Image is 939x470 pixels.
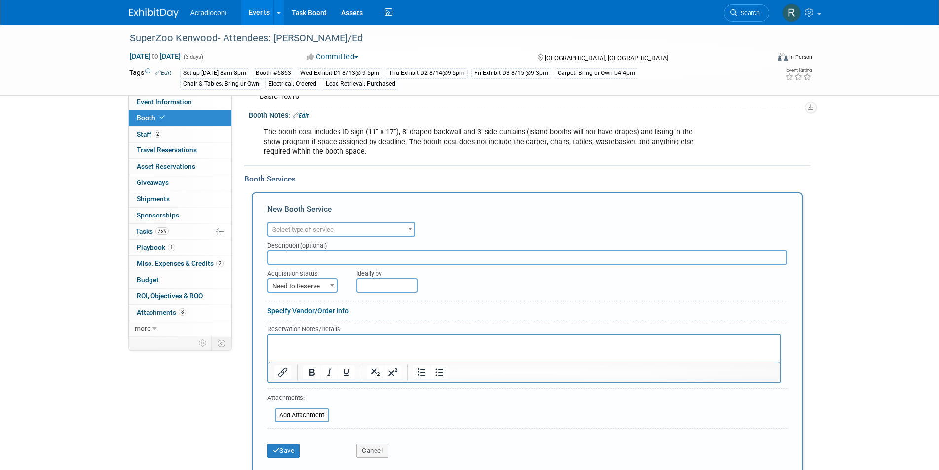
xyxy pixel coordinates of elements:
span: Playbook [137,243,175,251]
span: Select type of service [272,226,334,233]
span: Misc. Expenses & Credits [137,259,224,267]
td: Toggle Event Tabs [211,337,231,350]
a: Travel Reservations [129,143,231,158]
span: Acradiocom [190,9,227,17]
span: Search [737,9,760,17]
span: Giveaways [137,179,169,186]
div: Event Rating [785,68,812,72]
div: Ideally by [356,265,742,278]
span: Attachments [137,308,186,316]
span: Need to Reserve [267,278,338,293]
a: ROI, Objectives & ROO [129,289,231,304]
button: Superscript [384,365,401,379]
button: Subscript [367,365,384,379]
span: Tasks [136,227,169,235]
span: 2 [216,260,224,267]
span: 8 [179,308,186,316]
div: Attachments: [267,394,329,405]
div: Carpet: Bring ur Own b4 4pm [555,68,638,78]
span: Sponsorships [137,211,179,219]
a: Edit [155,70,171,76]
i: Booth reservation complete [160,115,165,120]
span: Event Information [137,98,192,106]
img: ExhibitDay [129,8,179,18]
a: Booth [129,110,231,126]
button: Cancel [356,444,388,458]
span: Need to Reserve [268,279,337,293]
td: Personalize Event Tab Strip [194,337,212,350]
img: Ronald Tralle [782,3,801,22]
a: Misc. Expenses & Credits2 [129,256,231,272]
button: Committed [303,52,362,62]
div: New Booth Service [267,204,787,219]
div: Booth Services [244,174,810,184]
div: SuperZoo Kenwood- Attendees: [PERSON_NAME]/Ed [126,30,754,47]
iframe: Rich Text Area [268,335,780,362]
a: Staff2 [129,127,231,143]
div: Chair & Tables: Bring ur Own [180,79,262,89]
span: (3 days) [183,54,203,60]
div: Set up [DATE] 8am-8pm [180,68,249,78]
div: Acquisition status [267,265,342,278]
a: Budget [129,272,231,288]
div: Description (optional) [267,237,787,250]
a: Sponsorships [129,208,231,223]
a: Specify Vendor/Order Info [267,307,349,315]
span: Booth [137,114,167,122]
div: The booth cost includes ID sign (11” x 17”), 8’ draped backwall and 3’ side curtains (island boot... [257,122,702,162]
div: Booth Notes: [249,108,810,121]
button: Numbered list [413,365,430,379]
span: Staff [137,130,161,138]
div: Thu Exhibit D2 8/14@9-5pm [386,68,468,78]
span: 1 [168,244,175,251]
img: Format-Inperson.png [778,53,788,61]
button: Bold [303,365,320,379]
td: Tags [129,68,171,90]
div: Electrical: Ordered [265,79,319,89]
div: Fri Exhibit D3 8/15 @9-3pm [471,68,551,78]
span: ROI, Objectives & ROO [137,292,203,300]
div: Basic 10x10 [256,89,803,104]
span: to [150,52,160,60]
button: Italic [321,365,338,379]
div: In-Person [789,53,812,61]
button: Bullet list [431,365,448,379]
a: Playbook1 [129,240,231,255]
a: Shipments [129,191,231,207]
a: Attachments8 [129,305,231,321]
span: Shipments [137,195,170,203]
span: [DATE] [DATE] [129,52,181,61]
button: Save [267,444,300,458]
span: 75% [155,227,169,235]
div: Lead Retrieval: Purchased [323,79,398,89]
span: Travel Reservations [137,146,197,154]
button: Insert/edit link [274,365,291,379]
a: Search [724,4,769,22]
a: Tasks75% [129,224,231,240]
span: 2 [154,130,161,138]
div: Event Format [711,51,813,66]
div: Booth #6863 [253,68,294,78]
span: [GEOGRAPHIC_DATA], [GEOGRAPHIC_DATA] [545,54,668,62]
a: more [129,321,231,337]
span: Asset Reservations [137,162,195,170]
span: more [135,325,150,332]
div: Wed Exhibit D1 8/13@ 9-5pm [298,68,382,78]
div: Reservation Notes/Details: [267,324,781,334]
a: Asset Reservations [129,159,231,175]
span: Budget [137,276,159,284]
button: Underline [338,365,355,379]
a: Edit [293,112,309,119]
a: Giveaways [129,175,231,191]
a: Event Information [129,94,231,110]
